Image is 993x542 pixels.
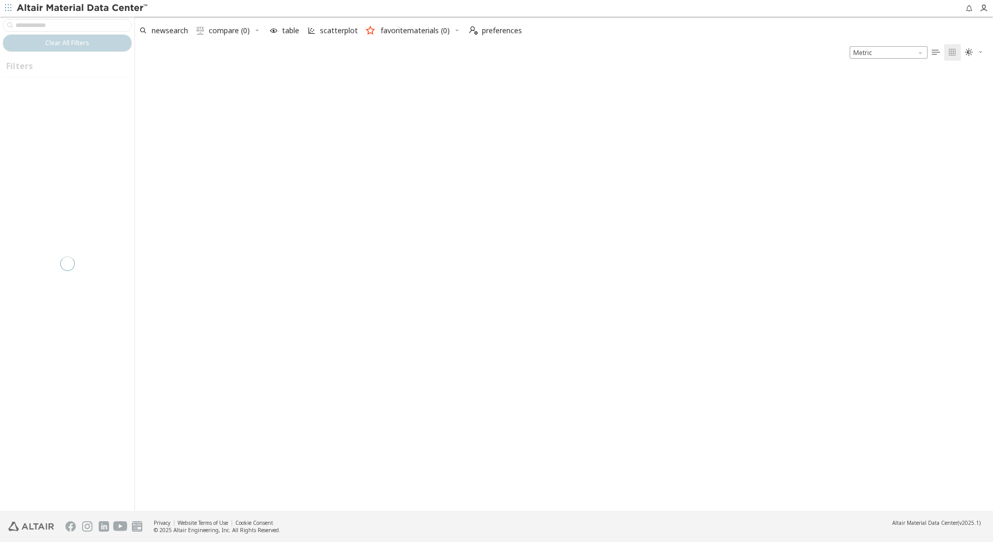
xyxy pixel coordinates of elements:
[928,44,944,61] button: Table View
[892,519,958,526] span: Altair Material Data Center
[154,519,170,526] a: Privacy
[196,26,205,35] i: 
[850,46,928,59] div: Unit System
[320,27,358,34] span: scatterplot
[154,526,280,534] div: © 2025 Altair Engineering, Inc. All Rights Reserved.
[381,27,450,34] span: favoritematerials (0)
[944,44,961,61] button: Tile View
[152,27,188,34] span: newsearch
[8,522,54,531] img: Altair Engineering
[178,519,228,526] a: Website Terms of Use
[235,519,273,526] a: Cookie Consent
[965,48,973,57] i: 
[850,46,928,59] span: Metric
[482,27,522,34] span: preferences
[948,48,957,57] i: 
[469,26,478,35] i: 
[961,44,988,61] button: Theme
[209,27,250,34] span: compare (0)
[282,27,299,34] span: table
[17,3,149,13] img: Altair Material Data Center
[932,48,940,57] i: 
[892,519,981,526] div: (v2025.1)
